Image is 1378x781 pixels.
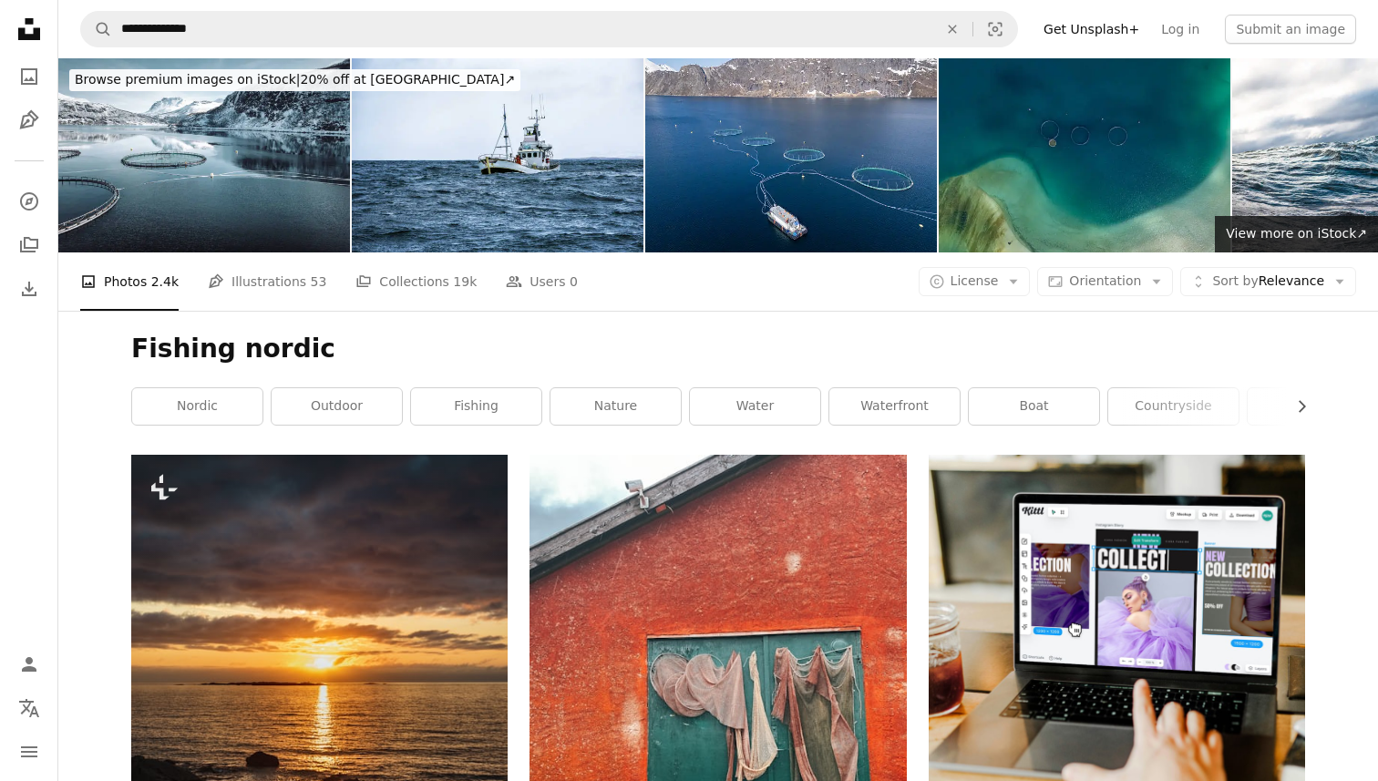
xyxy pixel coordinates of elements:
a: Users 0 [506,252,578,311]
a: Log in / Sign up [11,646,47,683]
a: Download History [11,271,47,307]
a: fishing [411,388,541,425]
button: scroll list to the right [1285,388,1305,425]
a: Collections [11,227,47,263]
a: View more on iStock↗ [1215,216,1378,252]
button: Visual search [973,12,1017,46]
span: Relevance [1212,272,1324,291]
button: Sort byRelevance [1180,267,1356,296]
span: 0 [570,272,578,292]
a: Illustrations 53 [208,252,326,311]
a: water [690,388,820,425]
button: Search Unsplash [81,12,112,46]
img: fish farm in Norway [58,58,350,252]
span: View more on iStock ↗ [1226,226,1367,241]
a: boat [969,388,1099,425]
img: Aerial View of Salmon Farming Nets in Pristine Waters [939,58,1230,252]
a: building [1248,388,1378,425]
a: waterfront [829,388,960,425]
a: Get Unsplash+ [1033,15,1150,44]
button: Menu [11,734,47,770]
img: Fish Farm with Floating Nets in Scenic Mountain Lake [645,58,937,252]
span: 19k [453,272,477,292]
img: fishing boat in open ocean [352,58,643,252]
a: outdoor [272,388,402,425]
a: Photos [11,58,47,95]
h1: Fishing nordic [131,333,1305,365]
a: Log in [1150,15,1210,44]
a: countryside [1108,388,1239,425]
button: Clear [932,12,972,46]
a: Illustrations [11,102,47,139]
button: License [919,267,1031,296]
a: Explore [11,183,47,220]
span: License [951,273,999,288]
button: Language [11,690,47,726]
a: a painting on a wall [530,697,906,714]
a: nordic [132,388,262,425]
a: nature [550,388,681,425]
span: Orientation [1069,273,1141,288]
a: a tent is set up on a rocky beach at sunset [131,728,508,745]
button: Submit an image [1225,15,1356,44]
span: 20% off at [GEOGRAPHIC_DATA] ↗ [75,72,515,87]
a: Collections 19k [355,252,477,311]
span: 53 [311,272,327,292]
span: Browse premium images on iStock | [75,72,300,87]
span: Sort by [1212,273,1258,288]
a: Browse premium images on iStock|20% off at [GEOGRAPHIC_DATA]↗ [58,58,531,102]
form: Find visuals sitewide [80,11,1018,47]
button: Orientation [1037,267,1173,296]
